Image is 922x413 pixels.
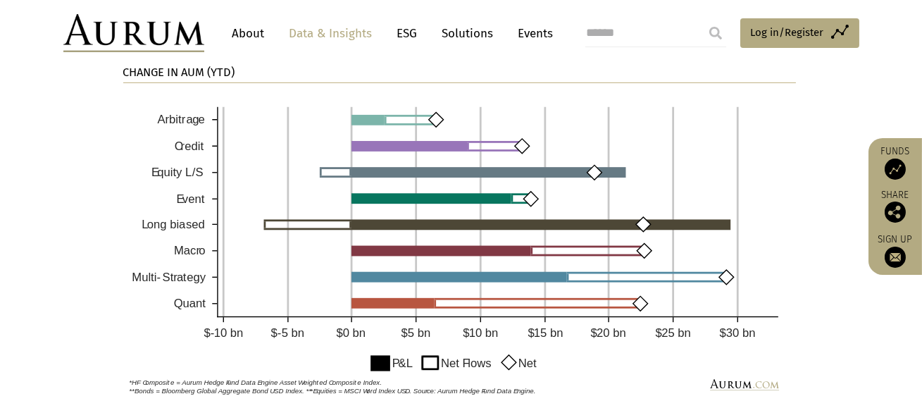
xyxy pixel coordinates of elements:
img: Sign up to our newsletter [885,247,906,268]
a: Events [511,20,554,47]
a: Log in/Register [740,18,859,48]
img: Share this post [885,202,906,223]
img: Access Funds [885,159,906,180]
input: Submit [702,19,730,47]
strong: CHANGE IN AUM (YTD) [123,66,235,79]
a: Funds [876,145,915,180]
div: Share [876,190,915,223]
a: Data & Insights [282,20,380,47]
a: Sign up [876,233,915,268]
span: Log in/Register [751,24,824,41]
a: ESG [390,20,425,47]
img: Aurum [63,14,204,52]
a: Solutions [435,20,501,47]
a: About [225,20,272,47]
